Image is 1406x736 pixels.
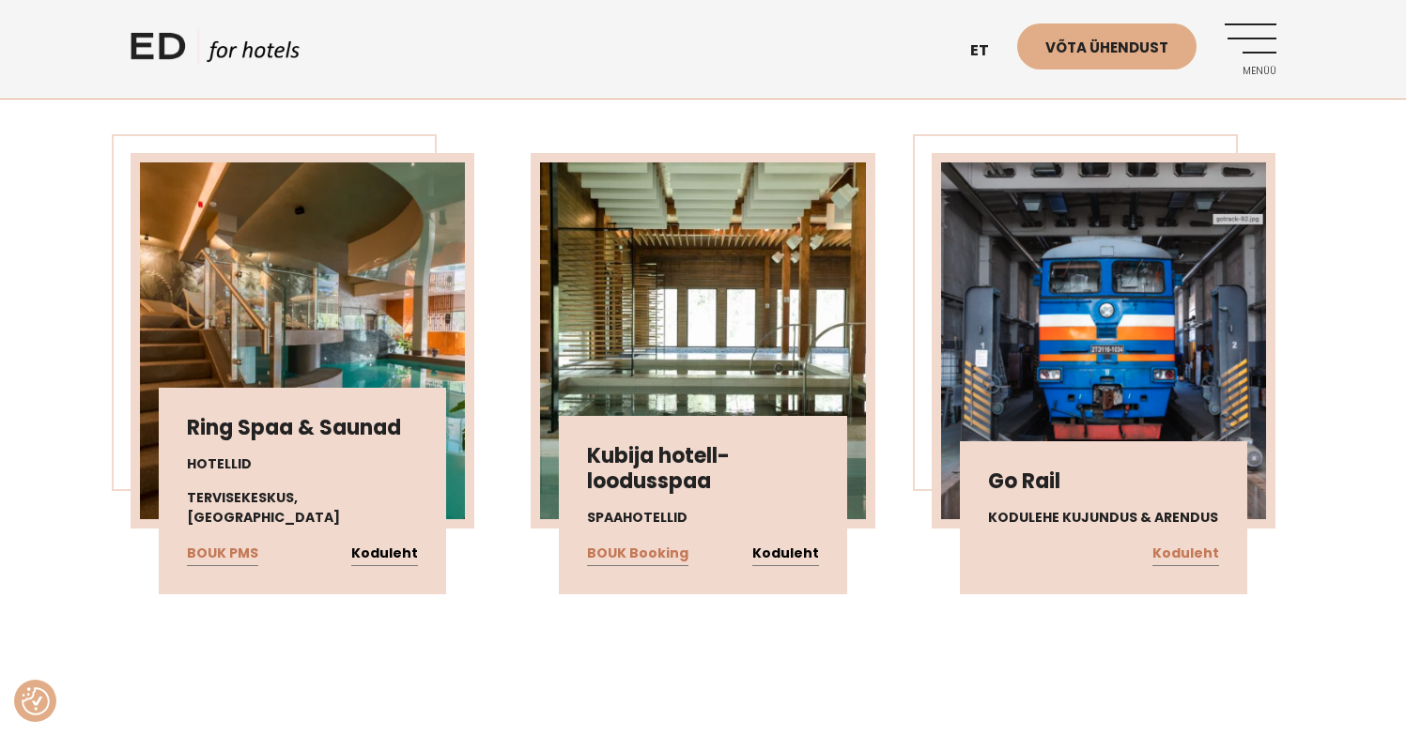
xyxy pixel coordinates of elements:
h3: Go Rail [988,469,1220,494]
h4: Spaahotellid [587,508,819,528]
h3: Ring Spaa & Saunad [187,416,419,440]
img: Revisit consent button [22,687,50,715]
img: Kubija-hotell-loodusspaa-bassein-portfooliosse-450x450.jpg [540,162,866,519]
h4: Kodulehe kujundus & arendus [988,508,1220,528]
a: et [961,28,1017,74]
a: Võta ühendust [1017,23,1197,69]
img: Ringspa_besseinid_Tallinn_1-450x450.webp [140,162,466,519]
a: Koduleht [351,542,418,566]
span: Menüü [1225,66,1276,77]
a: Menüü [1225,23,1276,75]
a: Koduleht [752,542,819,566]
a: BOUK PMS [187,542,258,566]
img: Screenshot-2024-10-08-at-14.31.00-450x450.png [941,162,1267,519]
a: BOUK Booking [587,542,688,566]
button: Nõusolekueelistused [22,687,50,715]
h4: Hotellid [187,454,419,474]
a: ED HOTELS [131,28,300,75]
a: Koduleht [1152,542,1219,566]
h3: Kubija hotell-loodusspaa [587,444,819,494]
h4: Tervisekeskus, [GEOGRAPHIC_DATA] [187,488,419,528]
